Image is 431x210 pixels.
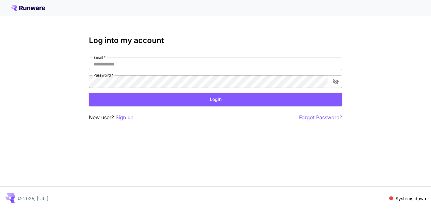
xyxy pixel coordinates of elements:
p: New user? [89,114,134,121]
label: Email [93,55,106,60]
button: Login [89,93,342,106]
button: toggle password visibility [330,76,341,87]
p: Systems down [396,195,426,202]
h3: Log into my account [89,36,342,45]
label: Password [93,72,114,78]
p: © 2025, [URL] [18,195,48,202]
button: Sign up [116,114,134,121]
button: Forgot Password? [299,114,342,121]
